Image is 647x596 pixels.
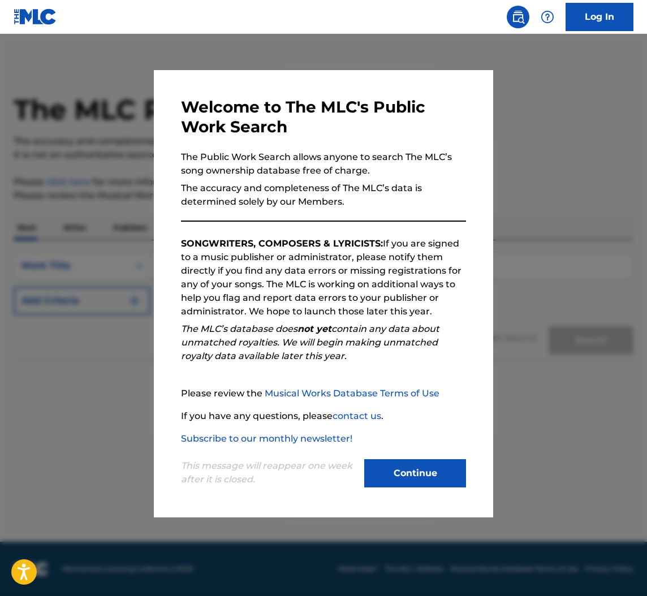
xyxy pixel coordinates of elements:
strong: SONGWRITERS, COMPOSERS & LYRICISTS: [181,238,383,249]
em: The MLC’s database does contain any data about unmatched royalties. We will begin making unmatche... [181,323,439,361]
p: If you are signed to a music publisher or administrator, please notify them directly if you find ... [181,237,466,318]
a: Musical Works Database Terms of Use [265,388,439,399]
p: The accuracy and completeness of The MLC’s data is determined solely by our Members. [181,182,466,209]
img: help [541,10,554,24]
strong: not yet [297,323,331,334]
a: contact us [333,411,381,421]
p: Please review the [181,387,466,400]
a: Subscribe to our monthly newsletter! [181,433,352,444]
h3: Welcome to The MLC's Public Work Search [181,97,466,137]
p: This message will reappear one week after it is closed. [181,459,357,486]
button: Continue [364,459,466,487]
p: If you have any questions, please . [181,409,466,423]
a: Public Search [507,6,529,28]
p: The Public Work Search allows anyone to search The MLC’s song ownership database free of charge. [181,150,466,178]
div: Help [536,6,559,28]
img: search [511,10,525,24]
img: MLC Logo [14,8,57,25]
a: Log In [566,3,633,31]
